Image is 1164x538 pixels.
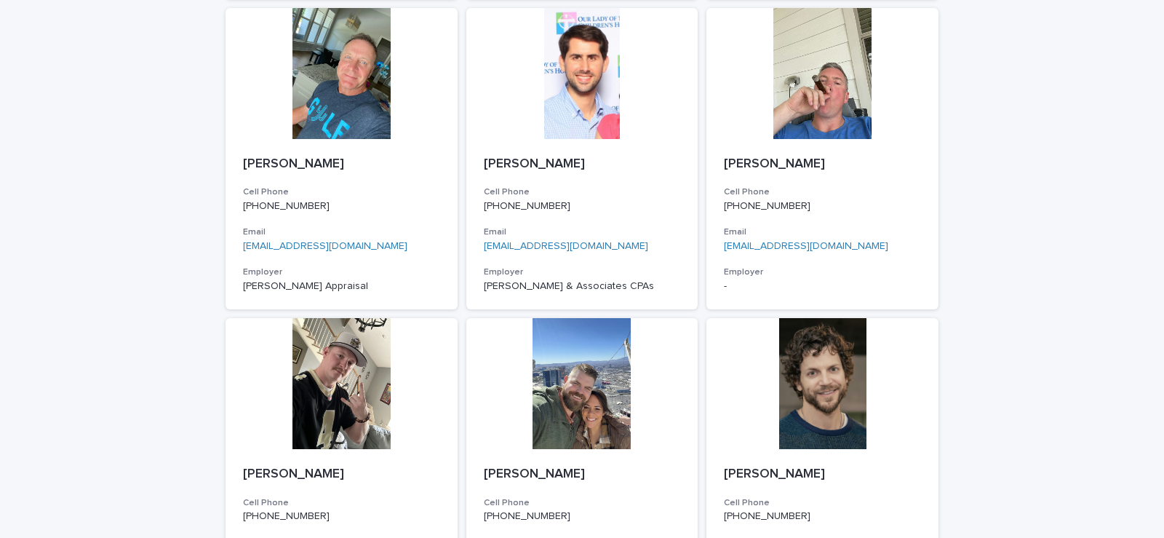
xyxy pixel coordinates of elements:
p: [PERSON_NAME] [243,157,440,173]
h3: Employer [724,266,921,278]
h3: Email [243,226,440,238]
h3: Cell Phone [243,186,440,198]
h3: Cell Phone [484,497,681,509]
a: [PERSON_NAME]Cell Phone[PHONE_NUMBER]Email[EMAIL_ADDRESS][DOMAIN_NAME]Employer[PERSON_NAME] & Ass... [466,8,698,310]
a: [PHONE_NUMBER] [484,201,570,211]
p: [PERSON_NAME] [484,467,681,483]
p: [PERSON_NAME] [724,157,921,173]
a: [EMAIL_ADDRESS][DOMAIN_NAME] [724,241,888,251]
p: [PERSON_NAME] [724,467,921,483]
a: [PERSON_NAME]Cell Phone[PHONE_NUMBER]Email[EMAIL_ADDRESS][DOMAIN_NAME]Employer- [706,8,938,310]
p: [PERSON_NAME] Appraisal [243,280,440,293]
h3: Cell Phone [724,497,921,509]
h3: Cell Phone [724,186,921,198]
h3: Employer [484,266,681,278]
h3: Employer [243,266,440,278]
a: [PHONE_NUMBER] [724,511,810,521]
a: [PHONE_NUMBER] [243,201,330,211]
a: [PERSON_NAME]Cell Phone[PHONE_NUMBER]Email[EMAIL_ADDRESS][DOMAIN_NAME]Employer[PERSON_NAME] Appra... [226,8,458,310]
p: [PERSON_NAME] & Associates CPAs [484,280,681,293]
a: [EMAIL_ADDRESS][DOMAIN_NAME] [484,241,648,251]
p: - [724,280,921,293]
h3: Cell Phone [484,186,681,198]
a: [PHONE_NUMBER] [724,201,810,211]
h3: Email [724,226,921,238]
a: [PHONE_NUMBER] [243,511,330,521]
a: [PHONE_NUMBER] [484,511,570,521]
a: [EMAIL_ADDRESS][DOMAIN_NAME] [243,241,407,251]
p: [PERSON_NAME] [484,157,681,173]
h3: Email [484,226,681,238]
h3: Cell Phone [243,497,440,509]
p: [PERSON_NAME] [243,467,440,483]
